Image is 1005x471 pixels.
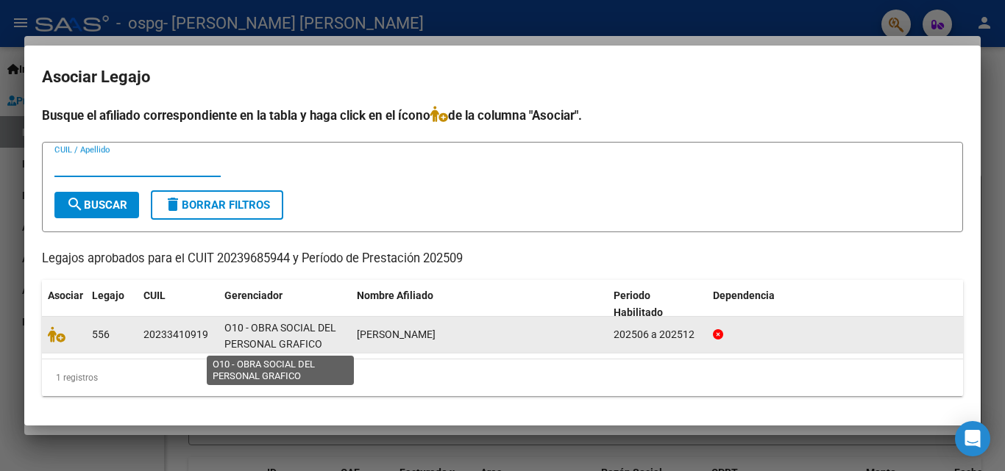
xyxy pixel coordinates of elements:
datatable-header-cell: Legajo [86,280,138,328]
datatable-header-cell: Dependencia [707,280,964,328]
span: 556 [92,328,110,340]
span: CARDOSO CRISTIAN ARIEL [357,328,436,340]
span: Borrar Filtros [164,198,270,212]
span: Legajo [92,290,124,301]
span: Nombre Afiliado [357,290,433,301]
div: 20233410919 [143,326,208,343]
span: Buscar [66,198,127,212]
datatable-header-cell: Gerenciador [219,280,351,328]
div: 202506 a 202512 [614,326,701,343]
datatable-header-cell: CUIL [138,280,219,328]
mat-icon: search [66,195,84,213]
div: 1 registros [42,359,963,396]
button: Borrar Filtros [151,190,283,220]
span: Asociar [48,290,83,301]
datatable-header-cell: Asociar [42,280,86,328]
button: Buscar [54,192,139,218]
span: Periodo Habilitado [614,290,663,318]
span: Dependencia [713,290,775,301]
mat-icon: delete [164,195,182,213]
span: O10 - OBRA SOCIAL DEL PERSONAL GRAFICO [224,322,336,350]
datatable-header-cell: Periodo Habilitado [608,280,707,328]
span: CUIL [143,290,166,301]
p: Legajos aprobados para el CUIT 20239685944 y Período de Prestación 202509 [42,250,963,268]
h2: Asociar Legajo [42,63,963,91]
h4: Busque el afiliado correspondiente en la tabla y haga click en el ícono de la columna "Asociar". [42,106,963,125]
div: Open Intercom Messenger [955,421,990,456]
span: Gerenciador [224,290,283,301]
datatable-header-cell: Nombre Afiliado [351,280,608,328]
